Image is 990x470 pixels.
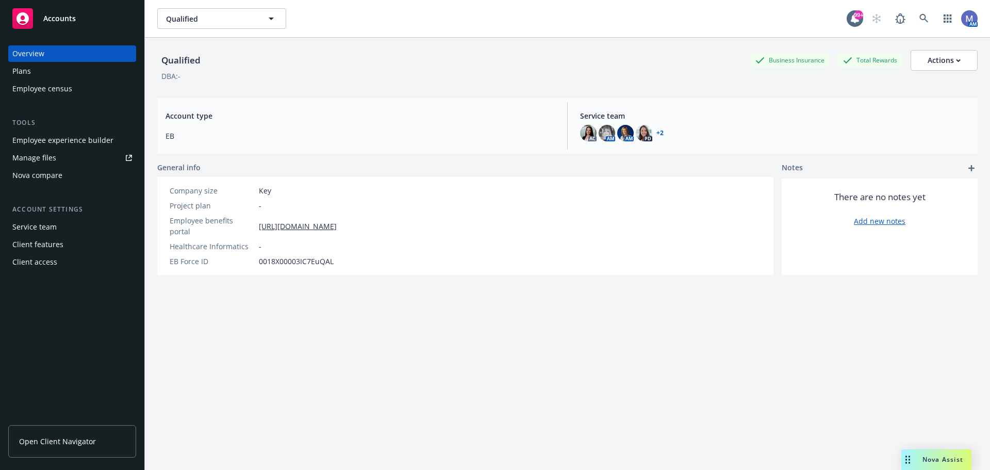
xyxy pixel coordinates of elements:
span: General info [157,162,201,173]
img: photo [617,125,634,141]
img: photo [961,10,978,27]
a: Add new notes [854,216,905,226]
span: Nova Assist [922,455,963,464]
div: Service team [12,219,57,235]
a: Search [914,8,934,29]
div: Project plan [170,200,255,211]
div: Overview [12,45,44,62]
div: Drag to move [901,449,914,470]
a: Accounts [8,4,136,33]
div: Plans [12,63,31,79]
div: Tools [8,118,136,128]
a: Nova compare [8,167,136,184]
div: Total Rewards [838,54,902,67]
span: Key [259,185,271,196]
button: Qualified [157,8,286,29]
a: Employee census [8,80,136,97]
div: Account settings [8,204,136,215]
div: DBA: - [161,71,180,82]
button: Actions [911,50,978,71]
div: Manage files [12,150,56,166]
a: +2 [656,130,664,136]
a: Overview [8,45,136,62]
div: Employee benefits portal [170,215,255,237]
span: - [259,200,261,211]
span: Account type [166,110,555,121]
button: Nova Assist [901,449,971,470]
a: Switch app [937,8,958,29]
a: Manage files [8,150,136,166]
div: 99+ [854,10,863,20]
span: EB [166,131,555,141]
div: Qualified [157,54,205,67]
div: Nova compare [12,167,62,184]
div: Company size [170,185,255,196]
span: Service team [580,110,969,121]
div: Employee experience builder [12,132,113,149]
div: Healthcare Informatics [170,241,255,252]
div: Client features [12,236,63,253]
a: [URL][DOMAIN_NAME] [259,221,337,232]
a: Plans [8,63,136,79]
a: Start snowing [866,8,887,29]
a: Employee experience builder [8,132,136,149]
img: photo [636,125,652,141]
div: Actions [928,51,961,70]
span: 0018X00003IC7EuQAL [259,256,334,267]
div: EB Force ID [170,256,255,267]
span: Open Client Navigator [19,436,96,447]
span: Accounts [43,14,76,23]
img: photo [599,125,615,141]
a: Client features [8,236,136,253]
img: photo [580,125,597,141]
div: Employee census [12,80,72,97]
span: There are no notes yet [834,191,926,203]
a: Client access [8,254,136,270]
a: add [965,162,978,174]
a: Report a Bug [890,8,911,29]
div: Client access [12,254,57,270]
span: - [259,241,261,252]
span: Notes [782,162,803,174]
span: Qualified [166,13,255,24]
div: Business Insurance [750,54,830,67]
a: Service team [8,219,136,235]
